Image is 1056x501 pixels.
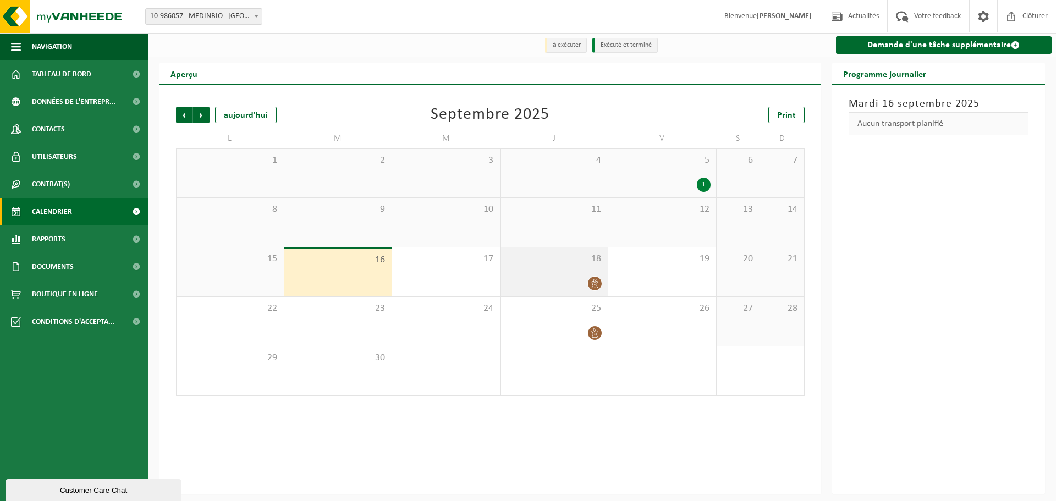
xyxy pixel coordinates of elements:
span: 7 [766,155,798,167]
td: M [392,129,501,148]
h2: Aperçu [159,63,208,84]
span: 9 [290,203,387,216]
span: 22 [182,302,278,315]
iframe: chat widget [5,477,184,501]
li: à exécuter [544,38,587,53]
span: 15 [182,253,278,265]
span: 6 [722,155,755,167]
span: 17 [398,253,494,265]
span: Contacts [32,115,65,143]
td: V [608,129,717,148]
a: Print [768,107,805,123]
span: 14 [766,203,798,216]
span: 16 [290,254,387,266]
span: 30 [290,352,387,364]
td: D [760,129,804,148]
div: Septembre 2025 [431,107,549,123]
span: 10 [398,203,494,216]
span: Contrat(s) [32,170,70,198]
span: Calendrier [32,198,72,225]
div: aujourd'hui [215,107,277,123]
td: S [717,129,761,148]
span: 26 [614,302,711,315]
div: Aucun transport planifié [849,112,1029,135]
span: 25 [506,302,603,315]
span: 11 [506,203,603,216]
span: Navigation [32,33,72,60]
span: 29 [182,352,278,364]
div: 1 [697,178,711,192]
span: Documents [32,253,74,280]
span: Conditions d'accepta... [32,308,115,335]
strong: [PERSON_NAME] [757,12,812,20]
span: 3 [398,155,494,167]
span: Tableau de bord [32,60,91,88]
span: 2 [290,155,387,167]
span: Suivant [193,107,210,123]
span: 23 [290,302,387,315]
h2: Programme journalier [832,63,937,84]
span: Précédent [176,107,193,123]
td: M [284,129,393,148]
span: 4 [506,155,603,167]
span: Données de l'entrepr... [32,88,116,115]
span: 10-986057 - MEDINBIO - WAVRE [145,8,262,25]
span: 18 [506,253,603,265]
span: 13 [722,203,755,216]
span: 20 [722,253,755,265]
span: 12 [614,203,711,216]
span: 19 [614,253,711,265]
span: Print [777,111,796,120]
span: 21 [766,253,798,265]
td: L [176,129,284,148]
span: 27 [722,302,755,315]
span: Rapports [32,225,65,253]
h3: Mardi 16 septembre 2025 [849,96,1029,112]
span: 24 [398,302,494,315]
span: Utilisateurs [32,143,77,170]
span: 10-986057 - MEDINBIO - WAVRE [146,9,262,24]
span: Boutique en ligne [32,280,98,308]
a: Demande d'une tâche supplémentaire [836,36,1052,54]
span: 8 [182,203,278,216]
li: Exécuté et terminé [592,38,658,53]
span: 1 [182,155,278,167]
span: 28 [766,302,798,315]
td: J [501,129,609,148]
span: 5 [614,155,711,167]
